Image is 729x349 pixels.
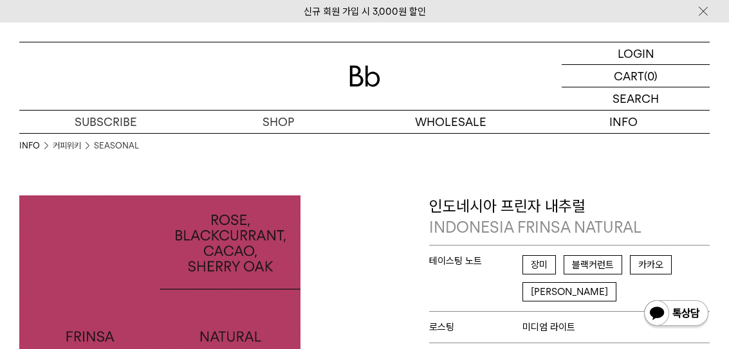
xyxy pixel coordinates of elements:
[304,6,426,17] a: 신규 회원 가입 시 3,000원 할인
[349,66,380,87] img: 로고
[94,139,139,152] a: SEASONAL
[19,139,53,152] li: INFO
[630,255,672,274] span: 카카오
[429,321,522,333] span: 로스팅
[537,111,710,133] p: INFO
[365,111,537,133] p: WHOLESALE
[53,139,81,152] a: 커피위키
[429,255,522,267] span: 테이스팅 노트
[19,111,192,133] a: SUBSCRIBE
[644,65,658,87] p: (0)
[643,299,710,330] img: 카카오톡 채널 1:1 채팅 버튼
[562,42,710,65] a: LOGIN
[429,217,710,238] p: INDONESIA FRINSA NATURAL
[429,195,710,238] p: 인도네시아 프린자 내추럴
[564,255,622,274] span: 블랙커런트
[192,111,364,133] a: SHOP
[613,87,659,110] p: SEARCH
[618,42,654,64] p: LOGIN
[522,255,556,274] span: 장미
[522,321,575,333] span: 미디엄 라이트
[562,65,710,87] a: CART (0)
[522,282,616,301] span: [PERSON_NAME]
[614,65,644,87] p: CART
